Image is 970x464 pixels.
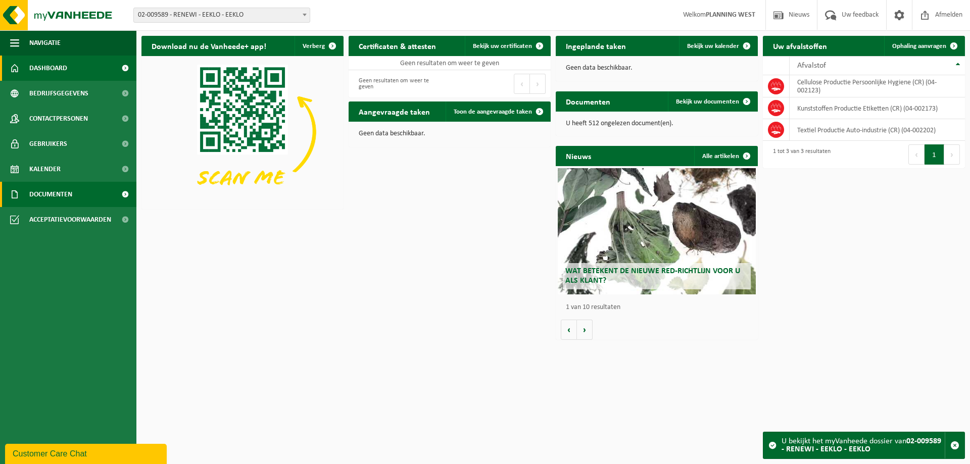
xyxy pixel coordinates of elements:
p: Geen data beschikbaar. [359,130,541,137]
button: 1 [925,144,944,165]
a: Bekijk uw kalender [679,36,757,56]
h2: Aangevraagde taken [349,101,440,121]
span: Gebruikers [29,131,67,157]
strong: PLANNING WEST [706,11,755,19]
td: Kunststoffen Productie Etiketten (CR) (04-002173) [790,97,965,119]
span: Dashboard [29,56,67,81]
button: Next [530,74,546,94]
button: Previous [514,74,530,94]
span: Bekijk uw documenten [676,98,739,105]
a: Bekijk uw certificaten [465,36,550,56]
span: Verberg [303,43,325,49]
h2: Nieuws [556,146,601,166]
span: Bekijk uw certificaten [473,43,532,49]
img: Download de VHEPlus App [141,56,344,208]
a: Ophaling aanvragen [884,36,964,56]
span: Contactpersonen [29,106,88,131]
h2: Ingeplande taken [556,36,636,56]
a: Bekijk uw documenten [668,91,757,112]
a: Alle artikelen [694,146,757,166]
span: Acceptatievoorwaarden [29,207,111,232]
div: 1 tot 3 van 3 resultaten [768,143,831,166]
td: Textiel Productie Auto-industrie (CR) (04-002202) [790,119,965,141]
strong: 02-009589 - RENEWI - EEKLO - EEKLO [782,437,941,453]
button: Previous [908,144,925,165]
span: Kalender [29,157,61,182]
div: Geen resultaten om weer te geven [354,73,445,95]
h2: Documenten [556,91,620,111]
span: 02-009589 - RENEWI - EEKLO - EEKLO [134,8,310,22]
p: 1 van 10 resultaten [566,304,753,311]
span: Wat betekent de nieuwe RED-richtlijn voor u als klant? [565,267,740,285]
p: U heeft 512 ongelezen document(en). [566,120,748,127]
span: Navigatie [29,30,61,56]
p: Geen data beschikbaar. [566,65,748,72]
span: Documenten [29,182,72,207]
button: Verberg [295,36,343,56]
a: Wat betekent de nieuwe RED-richtlijn voor u als klant? [558,168,756,294]
h2: Uw afvalstoffen [763,36,837,56]
h2: Certificaten & attesten [349,36,446,56]
a: Toon de aangevraagde taken [446,101,550,122]
span: Bekijk uw kalender [687,43,739,49]
button: Volgende [577,320,593,340]
td: Cellulose Productie Persoonlijke Hygiene (CR) (04-002123) [790,75,965,97]
span: Ophaling aanvragen [892,43,946,49]
span: Afvalstof [797,62,826,70]
button: Next [944,144,960,165]
span: Bedrijfsgegevens [29,81,88,106]
iframe: chat widget [5,442,169,464]
div: U bekijkt het myVanheede dossier van [782,432,945,458]
button: Vorige [561,320,577,340]
td: Geen resultaten om weer te geven [349,56,551,70]
h2: Download nu de Vanheede+ app! [141,36,276,56]
span: 02-009589 - RENEWI - EEKLO - EEKLO [133,8,310,23]
span: Toon de aangevraagde taken [454,109,532,115]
